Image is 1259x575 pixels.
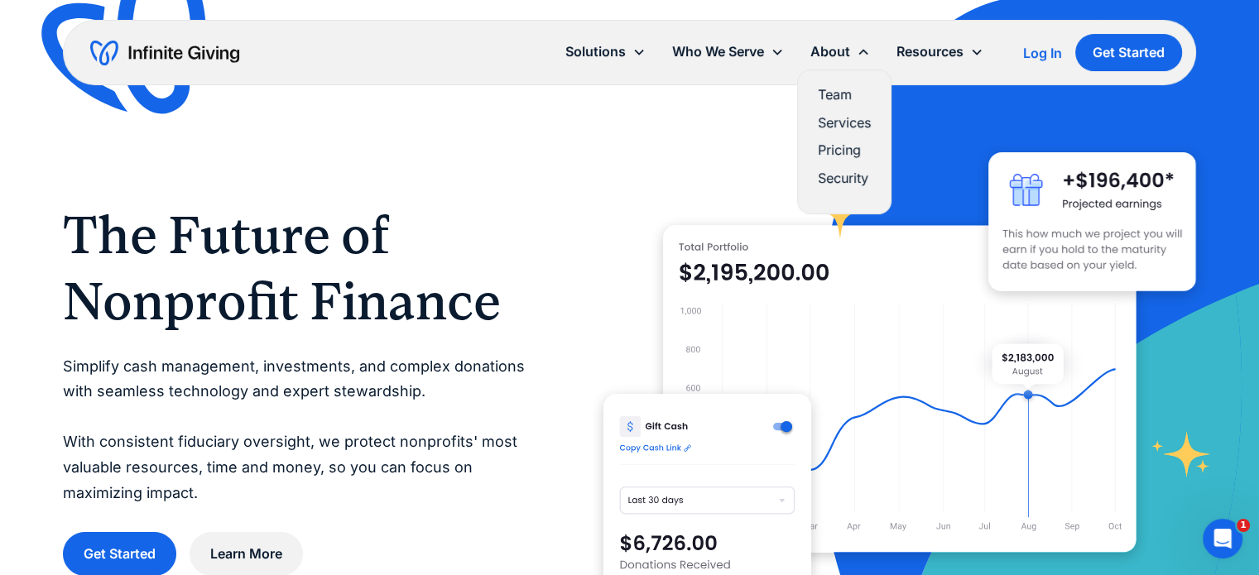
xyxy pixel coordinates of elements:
[1023,46,1062,60] div: Log In
[1023,43,1062,63] a: Log In
[797,34,883,69] div: About
[818,139,871,161] a: Pricing
[818,112,871,134] a: Services
[1237,519,1250,532] span: 1
[883,34,997,69] div: Resources
[810,41,850,63] div: About
[552,34,659,69] div: Solutions
[797,69,891,214] nav: About
[818,167,871,189] a: Security
[818,84,871,106] a: Team
[1075,34,1182,71] a: Get Started
[63,202,537,334] h1: The Future of Nonprofit Finance
[659,34,797,69] div: Who We Serve
[90,40,239,66] a: home
[63,354,537,506] p: Simplify cash management, investments, and complex donations with seamless technology and expert ...
[1151,431,1211,477] img: fundraising star
[565,41,626,63] div: Solutions
[896,41,963,63] div: Resources
[1203,519,1242,558] iframe: Intercom live chat
[663,225,1137,553] img: nonprofit donation platform
[672,41,764,63] div: Who We Serve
